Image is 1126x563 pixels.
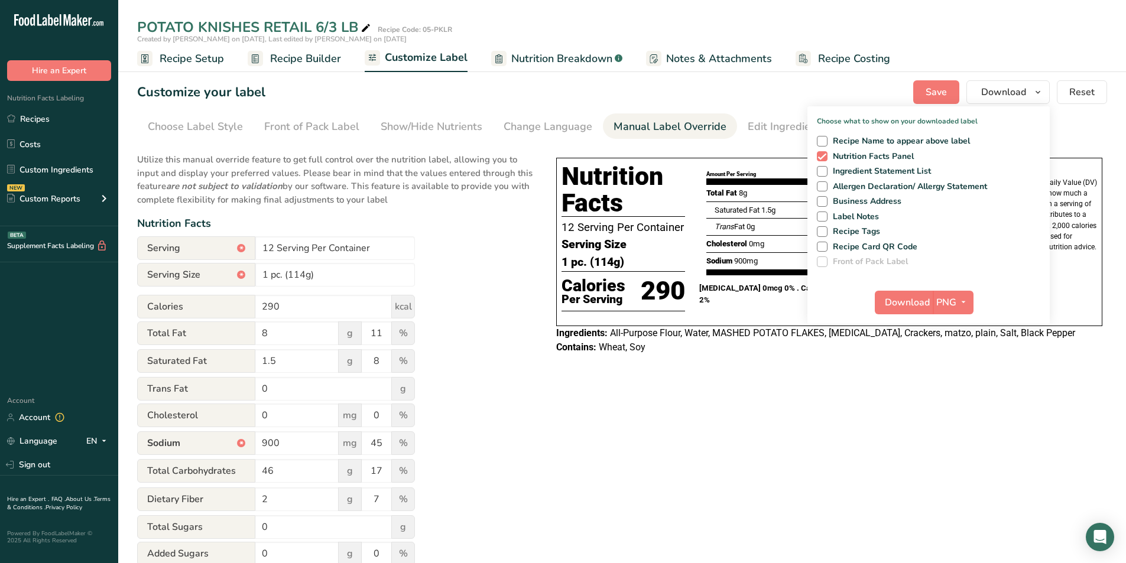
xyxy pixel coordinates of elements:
[706,256,732,265] span: Sodium
[715,222,734,231] i: Trans
[137,377,255,401] span: Trans Fat
[666,51,772,67] span: Notes & Attachments
[338,459,362,483] span: g
[7,530,111,544] div: Powered By FoodLabelMaker © 2025 All Rights Reserved
[338,349,362,373] span: g
[7,431,57,451] a: Language
[137,349,255,373] span: Saturated Fat
[556,341,596,353] span: Contains:
[248,45,341,72] a: Recipe Builder
[7,60,111,81] button: Hire an Expert
[7,184,25,191] div: NEW
[562,219,685,236] p: 12 Serving Per Container
[913,80,959,104] button: Save
[160,51,224,67] span: Recipe Setup
[966,80,1050,104] button: Download
[391,349,415,373] span: %
[137,45,224,72] a: Recipe Setup
[1020,177,1097,252] p: * The % Daily Value (DV) tells you how much a nutrient in a serving of food contributes to a dail...
[562,277,625,295] p: Calories
[828,196,902,207] span: Business Address
[137,515,255,539] span: Total Sugars
[1086,523,1114,551] div: Open Intercom Messenger
[748,119,898,135] div: Edit Ingredients/Allergens List
[137,487,255,511] span: Dietary Fiber
[66,495,94,503] a: About Us .
[828,181,988,192] span: Allergen Declaration/ Allergy Statement
[385,50,468,66] span: Customize Label
[706,170,756,178] div: Amount Per Serving
[270,51,341,67] span: Recipe Builder
[391,515,415,539] span: g
[381,119,482,135] div: Show/Hide Nutrients
[981,85,1026,99] span: Download
[715,222,745,231] span: Fat
[828,211,880,222] span: Label Notes
[166,180,283,192] b: are not subject to validation
[391,321,415,345] span: %
[511,51,612,67] span: Nutrition Breakdown
[715,206,760,214] span: Saturated Fat
[828,226,881,237] span: Recipe Tags
[828,256,908,267] span: Front of Pack Label
[338,403,362,427] span: mg
[391,295,415,318] span: kcal
[706,188,737,197] span: Total Fat
[148,119,243,135] div: Choose Label Style
[1057,80,1107,104] button: Reset
[739,188,747,197] span: 8g
[749,239,764,248] span: 0mg
[7,495,49,503] a: Hire an Expert .
[391,487,415,511] span: %
[391,377,415,401] span: g
[936,295,956,310] span: PNG
[828,166,932,177] span: Ingredient Statement List
[338,321,362,345] span: g
[491,45,622,72] a: Nutrition Breakdown
[378,24,452,35] div: Recipe Code: 05-PKLR
[7,495,111,512] a: Terms & Conditions .
[7,193,80,205] div: Custom Reports
[599,341,645,353] span: Wheat, Soy
[562,253,624,271] span: 1 pc. (114g)
[875,291,933,314] button: Download
[796,45,890,72] a: Recipe Costing
[391,403,415,427] span: %
[137,431,255,455] span: Sodium
[562,236,627,253] span: Serving Size
[137,83,265,102] h1: Customize your label
[51,495,66,503] a: FAQ .
[338,487,362,511] span: g
[610,327,1075,339] span: All-Purpose Flour, Water, MASHED POTATO FLAKES, [MEDICAL_DATA], Crackers, matzo, plain, Salt, Bla...
[646,45,772,72] a: Notes & Attachments
[828,151,914,162] span: Nutrition Facts Panel
[86,434,111,448] div: EN
[391,459,415,483] span: %
[137,459,255,483] span: Total Carbohydrates
[137,216,533,232] div: Nutrition Facts
[818,51,890,67] span: Recipe Costing
[391,431,415,455] span: %
[338,431,362,455] span: mg
[828,242,918,252] span: Recipe Card QR Code
[137,403,255,427] span: Cholesterol
[504,119,592,135] div: Change Language
[8,232,26,239] div: BETA
[747,222,755,231] span: 0g
[137,146,533,206] p: Utilize this manual override feature to get full control over the nutrition label, allowing you t...
[885,295,930,310] span: Download
[828,136,971,147] span: Recipe Name to appear above label
[1069,85,1095,99] span: Reset
[264,119,359,135] div: Front of Pack Label
[137,236,255,260] span: Serving
[46,503,82,512] a: Privacy Policy
[933,291,974,314] button: PNG
[562,295,625,304] p: Per Serving
[137,321,255,345] span: Total Fat
[926,85,947,99] span: Save
[562,163,685,217] h1: Nutrition Facts
[734,256,758,265] span: 900mg
[137,295,255,318] span: Calories
[137,34,407,44] span: Created by [PERSON_NAME] on [DATE], Last edited by [PERSON_NAME] on [DATE]
[137,263,255,287] span: Serving Size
